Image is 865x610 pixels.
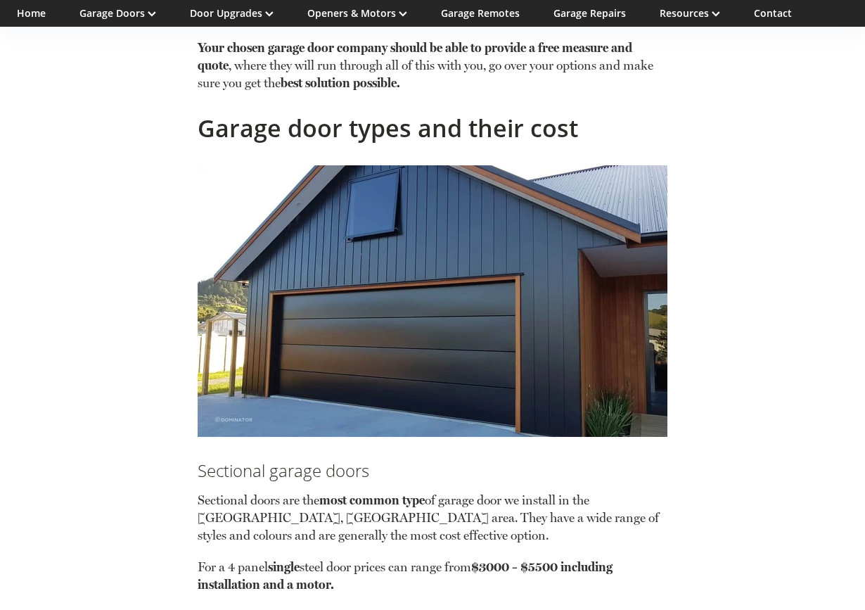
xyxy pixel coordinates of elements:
[754,6,792,20] a: Contact
[198,558,667,607] p: For a 4 panel steel door prices can range from
[307,6,407,20] a: Openers & Motors
[553,6,626,20] a: Garage Repairs
[79,6,156,20] a: Garage Doors
[281,75,400,90] strong: best solution possible.
[198,491,667,558] p: Sectional doors are the of garage door we install in the [GEOGRAPHIC_DATA], [GEOGRAPHIC_DATA] are...
[198,39,667,91] p: , where they will run through all of this with you, go over your options and make sure you get the
[190,6,274,20] a: Door Upgrades
[441,6,520,20] a: Garage Remotes
[660,6,720,20] a: Resources
[17,6,46,20] a: Home
[198,114,667,143] h2: Garage door types and their cost
[319,493,425,507] strong: most common type
[268,559,300,574] strong: single
[198,459,667,481] h3: Sectional garage doors
[198,40,632,72] strong: Your chosen garage door company should be able to provide a free measure and quote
